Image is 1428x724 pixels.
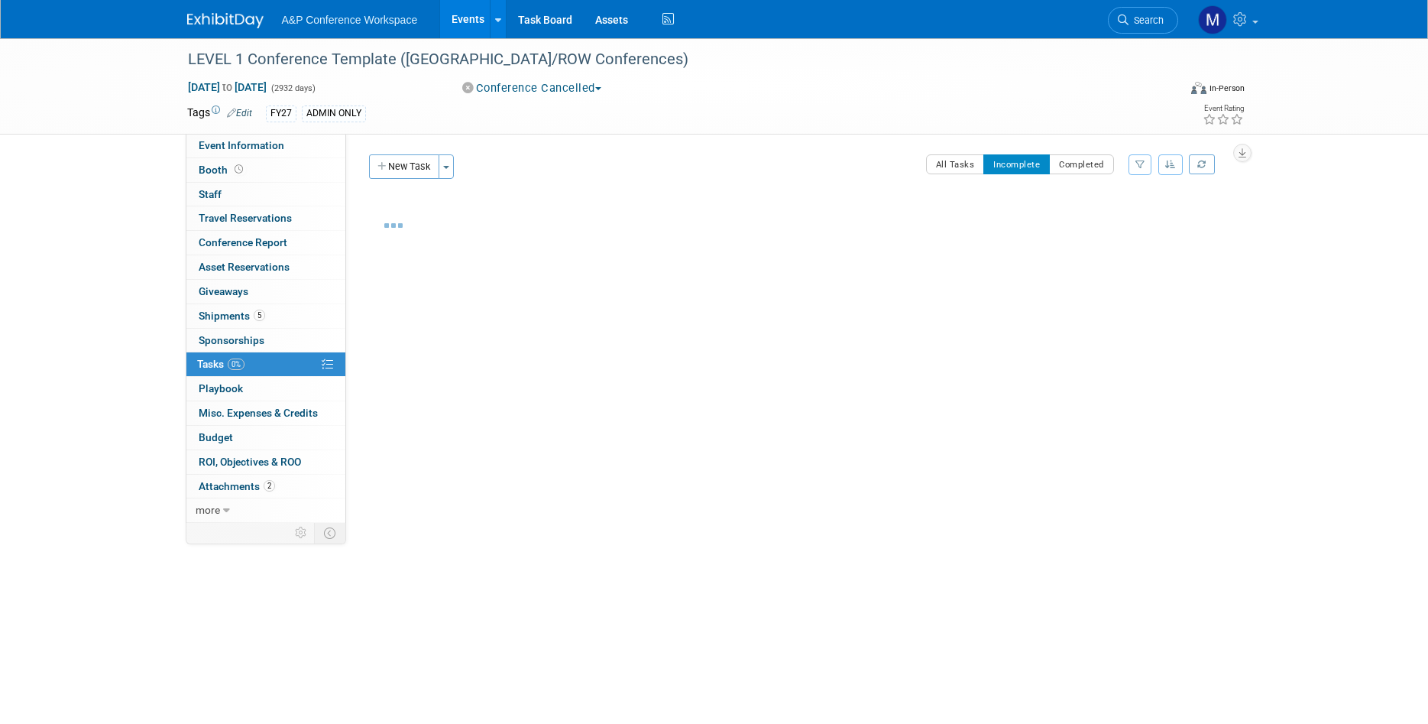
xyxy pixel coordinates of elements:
[186,280,345,304] a: Giveaways
[199,285,248,297] span: Giveaways
[186,231,345,255] a: Conference Report
[1128,15,1164,26] span: Search
[1088,80,1245,102] div: Event Format
[1108,7,1178,34] a: Search
[186,158,345,182] a: Booth
[1209,83,1245,94] div: In-Person
[199,164,246,176] span: Booth
[186,134,345,157] a: Event Information
[1049,154,1114,174] button: Completed
[199,212,292,224] span: Travel Reservations
[199,407,318,419] span: Misc. Expenses & Credits
[186,255,345,279] a: Asset Reservations
[186,498,345,522] a: more
[314,523,345,543] td: Toggle Event Tabs
[282,14,418,26] span: A&P Conference Workspace
[199,431,233,443] span: Budget
[288,523,315,543] td: Personalize Event Tab Strip
[186,426,345,450] a: Budget
[183,46,1155,73] div: LEVEL 1 Conference Template ([GEOGRAPHIC_DATA]/ROW Conferences)
[1191,82,1206,94] img: Format-Inperson.png
[199,456,301,468] span: ROI, Objectives & ROO
[196,504,220,516] span: more
[457,80,607,96] button: Conference Cancelled
[254,310,265,321] span: 5
[199,334,264,346] span: Sponsorships
[186,183,345,206] a: Staff
[228,359,244,370] span: 0%
[187,80,267,94] span: [DATE] [DATE]
[199,480,275,492] span: Attachments
[384,223,403,228] img: loading...
[186,475,345,498] a: Attachments2
[186,401,345,425] a: Misc. Expenses & Credits
[1198,5,1227,34] img: Maria Rohde
[926,154,985,174] button: All Tasks
[983,154,1050,174] button: Incomplete
[199,261,290,273] span: Asset Reservations
[1203,105,1244,112] div: Event Rating
[199,236,287,248] span: Conference Report
[186,206,345,230] a: Travel Reservations
[270,83,316,93] span: (2932 days)
[369,154,439,179] button: New Task
[264,480,275,492] span: 2
[197,358,244,370] span: Tasks
[199,188,222,200] span: Staff
[266,106,296,122] div: FY27
[302,106,366,122] div: ADMIN ONLY
[186,304,345,328] a: Shipments5
[199,139,284,151] span: Event Information
[186,352,345,376] a: Tasks0%
[186,329,345,352] a: Sponsorships
[199,382,243,394] span: Playbook
[199,310,265,322] span: Shipments
[187,13,264,28] img: ExhibitDay
[186,377,345,401] a: Playbook
[232,164,246,175] span: Booth not reserved yet
[186,450,345,474] a: ROI, Objectives & ROO
[187,105,252,122] td: Tags
[1189,154,1215,174] a: Refresh
[220,81,235,93] span: to
[227,108,252,119] a: Edit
